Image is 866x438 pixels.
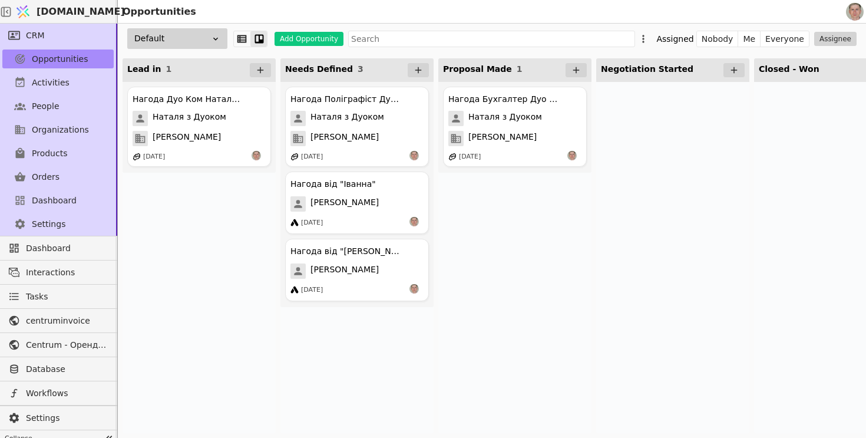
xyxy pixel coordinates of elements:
span: Workflows [26,387,108,400]
div: [DATE] [301,285,323,295]
div: Assigned [656,31,693,47]
a: Settings [2,409,114,427]
span: Activities [32,77,70,89]
span: Interactions [26,266,108,279]
img: google-ads.svg [290,286,299,294]
a: Tasks [2,287,114,306]
a: Workflows [2,384,114,403]
a: Opportunities [2,50,114,68]
img: РS [567,151,577,160]
a: Orders [2,167,114,186]
button: Nobody [697,31,739,47]
span: Orders [32,171,60,183]
div: Нагода Дуо Ком Наталя з Дуоком [133,93,244,106]
span: Closed - Won [759,64,819,74]
span: Organizations [32,124,89,136]
button: Assignee [814,32,857,46]
span: Proposal Made [443,64,512,74]
a: [DOMAIN_NAME] [12,1,118,23]
span: [PERSON_NAME] [310,264,379,279]
span: [PERSON_NAME] [468,131,537,146]
span: Dashboard [26,242,108,255]
span: Needs Defined [285,64,353,74]
a: CRM [2,26,114,45]
span: Settings [32,218,65,230]
img: РS [409,151,419,160]
button: Me [738,31,761,47]
span: [PERSON_NAME] [310,196,379,212]
img: РS [409,284,419,294]
img: РS [409,217,419,226]
span: Settings [26,412,108,424]
span: Centrum - Оренда офісних приміщень [26,339,108,351]
span: [PERSON_NAME] [310,131,379,146]
span: Products [32,147,67,160]
a: People [2,97,114,116]
img: affiliate-program.svg [448,153,457,161]
a: Activities [2,73,114,92]
div: Нагода від "Іванна" [290,178,376,190]
span: Dashboard [32,195,77,207]
img: Logo [14,1,32,23]
img: google-ads.svg [290,219,299,227]
div: Нагода Поліграфіст Дуо Ком Наталя з ДуокомНаталя з Дуоком[PERSON_NAME][DATE]РS [285,87,429,167]
a: centruminvoice [2,311,114,330]
span: [DOMAIN_NAME] [37,5,125,19]
img: 1560949290925-CROPPED-IMG_0201-2-.jpg [846,3,864,21]
div: [DATE] [301,152,323,162]
div: [DATE] [301,218,323,228]
div: Нагода від "Іванна"[PERSON_NAME][DATE]РS [285,172,429,234]
a: Dashboard [2,239,114,258]
img: РS [252,151,261,160]
span: 1 [166,64,172,74]
a: Settings [2,215,114,233]
a: Dashboard [2,191,114,210]
span: Lead in [127,64,161,74]
div: Default [127,28,227,49]
a: Database [2,360,114,378]
span: People [32,100,60,113]
span: Opportunities [32,53,88,65]
span: Tasks [26,291,48,303]
span: CRM [26,29,45,42]
span: Database [26,363,108,376]
div: Нагода Поліграфіст Дуо Ком Наталя з Дуоком [290,93,402,106]
span: 3 [358,64,363,74]
h2: Opportunities [118,5,196,19]
a: Interactions [2,263,114,282]
button: Everyone [761,31,809,47]
a: Centrum - Оренда офісних приміщень [2,335,114,354]
span: Наталя з Дуоком [310,111,384,126]
img: affiliate-program.svg [290,153,299,161]
span: Наталя з Дуоком [468,111,542,126]
div: [DATE] [459,152,481,162]
button: Add Opportunity [275,32,343,46]
div: Нагода Бухгалтер Дуо Ком Наталя з ДуокомНаталя з Дуоком[PERSON_NAME][DATE]РS [443,87,587,167]
span: Negotiation Started [601,64,693,74]
div: Нагода від "[PERSON_NAME]" [290,245,402,258]
a: Organizations [2,120,114,139]
div: [DATE] [143,152,165,162]
div: Нагода Дуо Ком Наталя з ДуокомНаталя з Дуоком[PERSON_NAME][DATE]РS [127,87,271,167]
a: Products [2,144,114,163]
span: Наталя з Дуоком [153,111,226,126]
span: [PERSON_NAME] [153,131,221,146]
input: Search [348,31,635,47]
span: centruminvoice [26,315,108,327]
span: 1 [517,64,523,74]
div: Нагода Бухгалтер Дуо Ком Наталя з Дуоком [448,93,560,106]
div: Нагода від "[PERSON_NAME]"[PERSON_NAME][DATE]РS [285,239,429,301]
img: affiliate-program.svg [133,153,141,161]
